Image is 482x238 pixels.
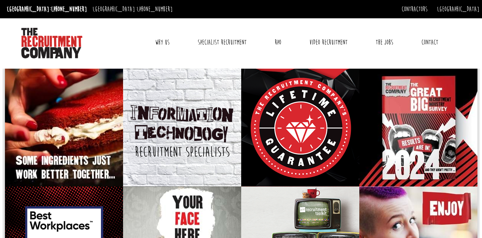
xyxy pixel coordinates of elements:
a: Specialist Recruitment [192,33,252,52]
a: [GEOGRAPHIC_DATA] [437,5,479,13]
li: [GEOGRAPHIC_DATA]: [91,3,175,15]
a: Why Us [149,33,175,52]
a: Video Recruitment [304,33,353,52]
a: Contractors [402,5,428,13]
img: The Recruitment Company [21,28,82,58]
a: RPO [269,33,287,52]
li: [GEOGRAPHIC_DATA]: [5,3,89,15]
a: The Jobs [370,33,399,52]
a: [PHONE_NUMBER] [51,5,87,13]
a: Contact [416,33,444,52]
a: [PHONE_NUMBER] [137,5,173,13]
